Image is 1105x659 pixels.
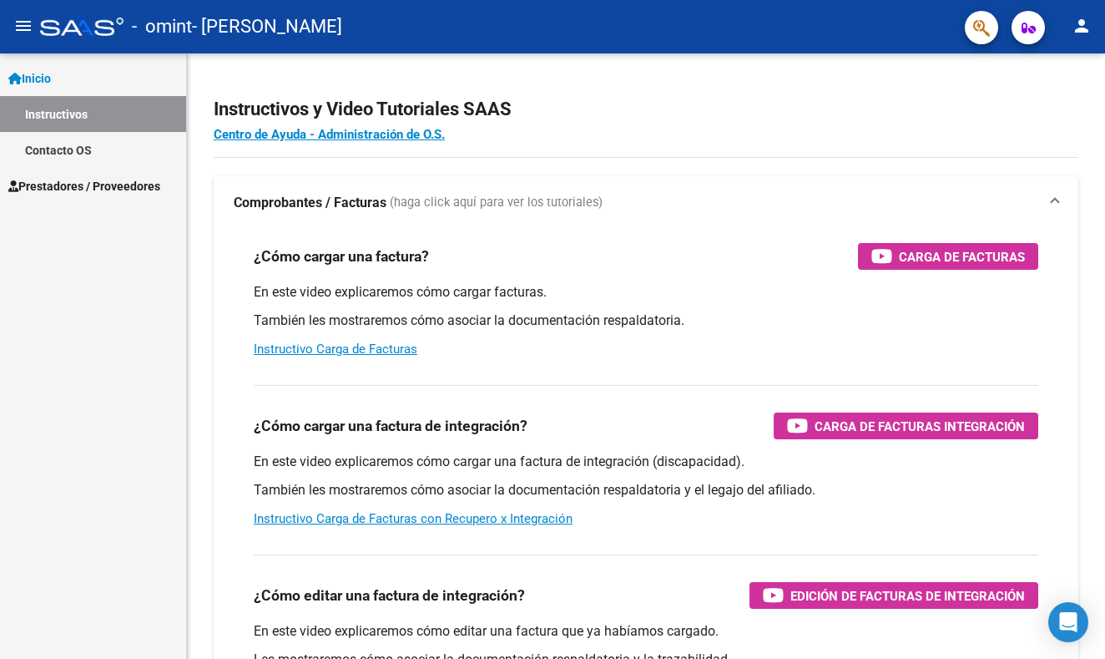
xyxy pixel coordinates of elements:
span: Carga de Facturas [899,246,1025,267]
span: Edición de Facturas de integración [790,585,1025,606]
a: Instructivo Carga de Facturas [254,342,417,357]
strong: Comprobantes / Facturas [234,194,386,212]
span: - omint [132,8,192,45]
mat-icon: menu [13,16,33,36]
span: (haga click aquí para ver los tutoriales) [390,194,603,212]
span: - [PERSON_NAME] [192,8,342,45]
p: También les mostraremos cómo asociar la documentación respaldatoria y el legajo del afiliado. [254,481,1038,499]
div: Open Intercom Messenger [1048,602,1088,642]
h3: ¿Cómo cargar una factura de integración? [254,414,527,438]
p: En este video explicaremos cómo editar una factura que ya habíamos cargado. [254,622,1038,641]
span: Prestadores / Proveedores [8,177,160,195]
p: En este video explicaremos cómo cargar facturas. [254,283,1038,302]
mat-expansion-panel-header: Comprobantes / Facturas (haga click aquí para ver los tutoriales) [214,176,1078,230]
a: Instructivo Carga de Facturas con Recupero x Integración [254,511,573,526]
h3: ¿Cómo editar una factura de integración? [254,584,525,607]
span: Inicio [8,69,51,88]
p: En este video explicaremos cómo cargar una factura de integración (discapacidad). [254,453,1038,471]
button: Edición de Facturas de integración [749,582,1038,609]
button: Carga de Facturas Integración [774,413,1038,439]
a: Centro de Ayuda - Administración de O.S. [214,127,445,142]
h2: Instructivos y Video Tutoriales SAAS [214,94,1078,125]
mat-icon: person [1072,16,1092,36]
p: También les mostraremos cómo asociar la documentación respaldatoria. [254,312,1038,330]
button: Carga de Facturas [858,243,1038,270]
span: Carga de Facturas Integración [815,416,1025,437]
h3: ¿Cómo cargar una factura? [254,245,429,268]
